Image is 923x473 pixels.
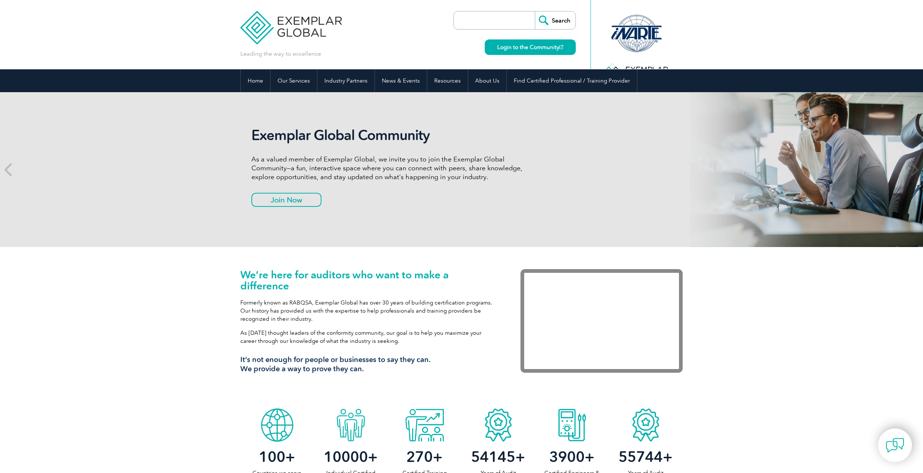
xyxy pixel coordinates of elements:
[609,451,683,463] h2: +
[317,69,375,92] a: Industry Partners
[461,451,535,463] h2: +
[240,451,314,463] h2: +
[388,451,461,463] h2: +
[240,329,498,345] p: As [DATE] thought leaders of the conformity community, our goal is to help you maximize your care...
[535,11,575,29] input: Search
[559,45,563,49] img: open_square.png
[468,69,506,92] a: About Us
[241,69,270,92] a: Home
[240,299,498,323] p: Formerly known as RABQSA, Exemplar Global has over 30 years of building certification programs. O...
[259,448,285,466] span: 100
[427,69,468,92] a: Resources
[485,39,576,55] a: Login to the Community
[619,448,663,466] span: 55744
[240,50,321,58] p: Leading the way to excellence
[251,155,528,181] p: As a valued member of Exemplar Global, we invite you to join the Exemplar Global Community—a fun,...
[535,451,609,463] h2: +
[507,69,637,92] a: Find Certified Professional / Training Provider
[471,448,515,466] span: 54145
[375,69,427,92] a: News & Events
[324,448,368,466] span: 10000
[251,193,321,207] a: Join Now
[240,355,498,373] h3: It’s not enough for people or businesses to say they can. We provide a way to prove they can.
[520,269,683,373] iframe: Exemplar Global: Working together to make a difference
[251,127,528,144] h2: Exemplar Global Community
[240,269,498,291] h1: We’re here for auditors who want to make a difference
[271,69,317,92] a: Our Services
[549,448,585,466] span: 3900
[886,436,904,455] img: contact-chat.png
[314,451,388,463] h2: +
[406,448,433,466] span: 270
